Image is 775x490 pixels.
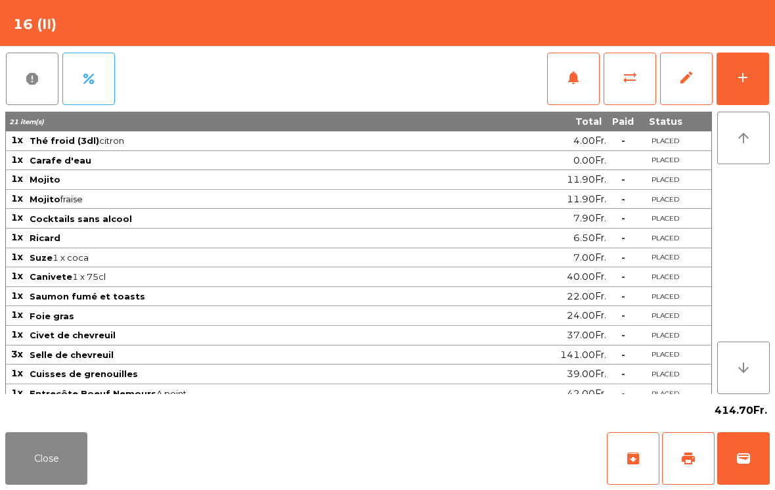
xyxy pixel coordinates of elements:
[736,360,751,376] i: arrow_downward
[639,365,692,384] td: PLACED
[639,131,692,151] td: PLACED
[11,231,23,243] span: 1x
[639,345,692,365] td: PLACED
[30,311,74,321] span: Foie gras
[475,112,607,131] th: Total
[11,309,23,321] span: 1x
[30,271,72,282] span: Canivete
[567,268,606,286] span: 40.00Fr.
[11,134,23,146] span: 1x
[30,252,53,263] span: Suze
[621,309,625,321] span: -
[567,365,606,383] span: 39.00Fr.
[11,387,23,399] span: 1x
[567,326,606,344] span: 37.00Fr.
[621,388,625,399] span: -
[567,190,606,208] span: 11.90Fr.
[30,174,60,185] span: Mojito
[621,212,625,224] span: -
[639,112,692,131] th: Status
[639,190,692,210] td: PLACED
[573,152,606,169] span: 0.00Fr.
[30,194,474,204] span: fraise
[717,342,770,394] button: arrow_downward
[573,249,606,267] span: 7.00Fr.
[11,212,23,223] span: 1x
[11,173,23,185] span: 1x
[30,388,156,399] span: Entrecôte Boeuf Nemours
[621,290,625,302] span: -
[11,290,23,301] span: 1x
[9,118,44,126] span: 21 item(s)
[30,155,91,166] span: Carafe d'eau
[621,232,625,244] span: -
[639,170,692,190] td: PLACED
[639,151,692,171] td: PLACED
[11,348,23,360] span: 3x
[678,70,694,85] span: edit
[736,130,751,146] i: arrow_upward
[30,388,474,399] span: A point
[560,346,606,364] span: 141.00Fr.
[30,194,60,204] span: Mojito
[717,112,770,164] button: arrow_upward
[5,432,87,485] button: Close
[639,267,692,287] td: PLACED
[573,210,606,227] span: 7.90Fr.
[6,53,58,105] button: report
[11,367,23,379] span: 1x
[717,432,770,485] button: wallet
[607,432,659,485] button: archive
[30,271,474,282] span: 1 x 75cl
[715,401,767,420] span: 414.70Fr.
[621,193,625,205] span: -
[547,53,600,105] button: notifications
[11,270,23,282] span: 1x
[567,307,606,324] span: 24.00Fr.
[662,432,715,485] button: print
[639,287,692,307] td: PLACED
[639,384,692,404] td: PLACED
[62,53,115,105] button: percent
[639,248,692,268] td: PLACED
[30,252,474,263] span: 1 x coca
[13,14,56,34] h4: 16 (II)
[567,171,606,189] span: 11.90Fr.
[639,306,692,326] td: PLACED
[639,209,692,229] td: PLACED
[680,451,696,466] span: print
[621,252,625,263] span: -
[660,53,713,105] button: edit
[736,451,751,466] span: wallet
[621,135,625,146] span: -
[607,112,639,131] th: Paid
[621,329,625,341] span: -
[30,213,132,224] span: Cocktails sans alcool
[24,71,40,87] span: report
[81,71,97,87] span: percent
[11,192,23,204] span: 1x
[30,135,99,146] span: Thé froid (3dl)
[621,368,625,380] span: -
[567,385,606,403] span: 42.00Fr.
[622,70,638,85] span: sync_alt
[565,70,581,85] span: notifications
[621,349,625,361] span: -
[30,233,60,243] span: Ricard
[567,288,606,305] span: 22.00Fr.
[30,330,116,340] span: Civet de chevreuil
[30,349,114,360] span: Selle de chevreuil
[11,154,23,166] span: 1x
[11,251,23,263] span: 1x
[639,229,692,248] td: PLACED
[717,53,769,105] button: add
[735,70,751,85] div: add
[621,271,625,282] span: -
[11,328,23,340] span: 1x
[621,173,625,185] span: -
[30,291,145,301] span: Saumon fumé et toasts
[573,132,606,150] span: 4.00Fr.
[573,229,606,247] span: 6.50Fr.
[625,451,641,466] span: archive
[30,368,138,379] span: Cuisses de grenouilles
